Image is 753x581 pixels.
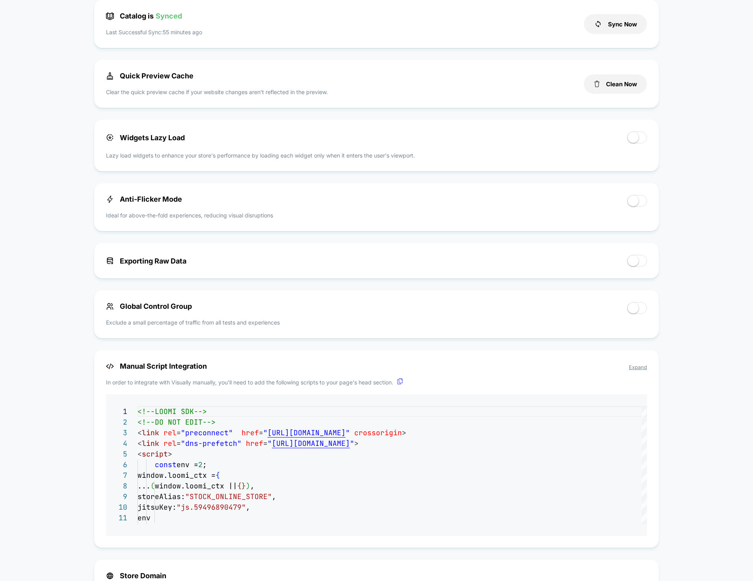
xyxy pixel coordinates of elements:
[156,12,182,20] span: Synced
[106,72,193,80] span: Quick Preview Cache
[106,195,182,203] span: Anti-Flicker Mode
[106,362,647,370] span: Manual Script Integration
[106,572,166,580] span: Store Domain
[106,318,280,327] p: Exclude a small percentage of traffic from all tests and experiences
[106,302,192,310] span: Global Control Group
[106,134,185,142] span: Widgets Lazy Load
[106,12,182,20] span: Catalog is
[106,151,647,160] p: Lazy load widgets to enhance your store's performance by loading each widget only when it enters ...
[106,28,202,36] p: Last Successful Sync: 55 minutes ago
[106,88,328,96] p: Clear the quick preview cache if your website changes aren’t reflected in the preview.
[584,74,647,94] button: Clean Now
[106,378,647,386] p: In order to integrate with Visually manually, you'll need to add the following scripts to your pa...
[106,257,186,265] span: Exporting Raw Data
[629,364,647,370] span: Expand
[584,14,647,34] button: Sync Now
[106,211,273,219] p: Ideal for above-the-fold experiences, reducing visual disruptions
